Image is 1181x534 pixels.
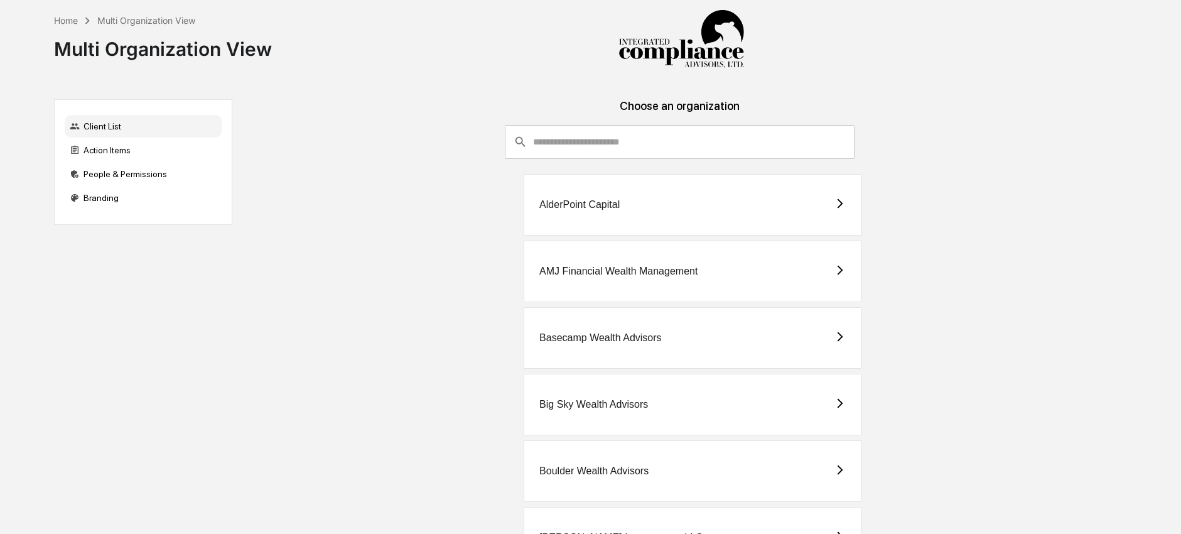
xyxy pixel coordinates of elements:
div: Action Items [65,139,222,161]
div: Big Sky Wealth Advisors [539,399,648,410]
div: AlderPoint Capital [539,199,620,210]
div: Branding [65,187,222,209]
img: Integrated Compliance Advisors [618,10,744,69]
div: Multi Organization View [97,15,195,26]
div: consultant-dashboard__filter-organizations-search-bar [505,125,855,159]
div: Choose an organization [242,99,1117,125]
div: Client List [65,115,222,138]
div: AMJ Financial Wealth Management [539,266,698,277]
div: Boulder Wealth Advisors [539,466,649,477]
div: Multi Organization View [54,28,272,60]
div: Basecamp Wealth Advisors [539,332,661,344]
div: Home [54,15,78,26]
div: People & Permissions [65,163,222,185]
